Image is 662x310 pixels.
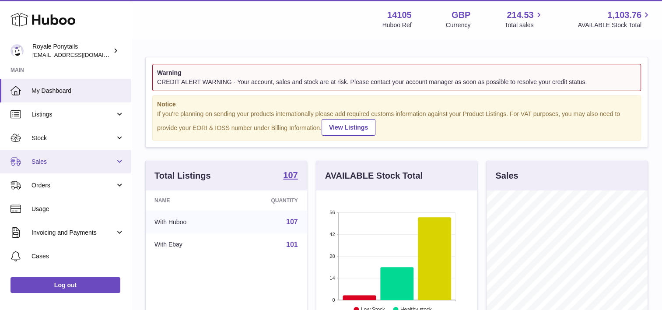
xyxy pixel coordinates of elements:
div: Huboo Ref [382,21,412,29]
span: Usage [32,205,124,213]
text: 14 [329,275,335,281]
div: Currency [446,21,471,29]
strong: Warning [157,69,636,77]
span: [EMAIL_ADDRESS][DOMAIN_NAME] [32,51,129,58]
a: 1,103.76 AVAILABLE Stock Total [578,9,651,29]
th: Name [146,190,231,211]
span: Sales [32,158,115,166]
span: Cases [32,252,124,261]
text: 0 [332,297,335,303]
span: Stock [32,134,115,142]
h3: Sales [495,170,518,182]
strong: 14105 [387,9,412,21]
strong: 107 [283,171,298,180]
h3: Total Listings [154,170,211,182]
text: 42 [329,232,335,237]
a: 214.53 Total sales [504,9,543,29]
span: 1,103.76 [607,9,641,21]
a: 107 [283,171,298,181]
div: If you're planning on sending your products internationally please add required customs informati... [157,110,636,136]
span: Listings [32,110,115,119]
strong: GBP [452,9,470,21]
img: qphill92@gmail.com [11,44,24,57]
text: 28 [329,254,335,259]
td: With Huboo [146,211,231,233]
strong: Notice [157,100,636,109]
a: View Listings [322,119,375,136]
span: My Dashboard [32,87,124,95]
td: With Ebay [146,233,231,256]
a: 107 [286,218,298,225]
div: Royale Ponytails [32,42,111,59]
span: Total sales [504,21,543,29]
span: 214.53 [507,9,533,21]
span: Invoicing and Payments [32,229,115,237]
span: AVAILABLE Stock Total [578,21,651,29]
a: Log out [11,277,120,293]
text: 56 [329,210,335,215]
span: Orders [32,181,115,190]
div: CREDIT ALERT WARNING - Your account, sales and stock are at risk. Please contact your account man... [157,78,636,86]
h3: AVAILABLE Stock Total [325,170,423,182]
a: 101 [286,241,298,248]
th: Quantity [231,190,307,211]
